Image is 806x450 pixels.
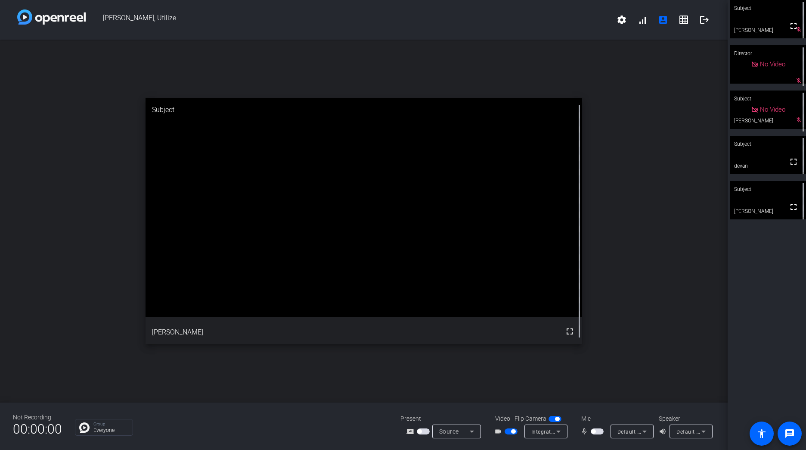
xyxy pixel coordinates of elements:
mat-icon: fullscreen [564,326,575,337]
span: Video [495,414,510,423]
div: Subject [730,181,806,197]
div: Subject [730,91,806,107]
span: 00:00:00 [13,419,62,440]
div: Speaker [659,414,710,423]
img: Chat Icon [79,422,90,433]
div: Director [730,45,806,62]
div: Not Recording [13,413,62,422]
mat-icon: grid_on [679,15,689,25]
mat-icon: accessibility [756,428,767,439]
img: white-gradient.svg [17,9,86,25]
div: Present [400,414,487,423]
mat-icon: account_box [658,15,668,25]
span: [PERSON_NAME], Utilize [86,9,611,30]
mat-icon: settings [617,15,627,25]
mat-icon: logout [699,15,710,25]
span: Flip Camera [515,414,546,423]
div: Subject [146,98,582,122]
div: Mic [573,414,659,423]
mat-icon: fullscreen [788,156,799,167]
span: No Video [760,60,785,68]
div: Subject [730,136,806,152]
mat-icon: mic_none [580,426,591,437]
mat-icon: videocam_outline [494,426,505,437]
button: signal_cellular_alt [632,9,653,30]
mat-icon: fullscreen [788,202,799,212]
mat-icon: fullscreen [788,21,799,31]
p: Everyone [93,428,128,433]
span: Source [439,428,459,435]
mat-icon: message [784,428,795,439]
span: No Video [760,106,785,113]
span: Default - Speakers (Jabra Evolve 75) [676,428,768,435]
p: Group [93,422,128,426]
span: Default - Microphone (Jabra Evolve 75) [617,428,716,435]
mat-icon: screen_share_outline [406,426,417,437]
span: Integrated Webcam (1bcf:2ba5) [531,428,612,435]
mat-icon: volume_up [659,426,669,437]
